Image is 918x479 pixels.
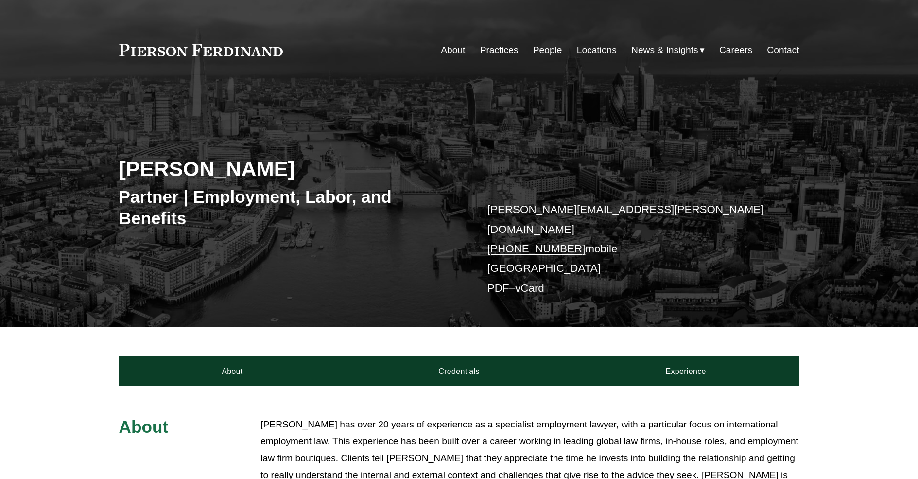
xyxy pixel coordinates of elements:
[577,41,617,59] a: Locations
[631,41,705,59] a: folder dropdown
[767,41,799,59] a: Contact
[487,243,586,255] a: [PHONE_NUMBER]
[480,41,519,59] a: Practices
[719,41,752,59] a: Careers
[487,282,509,294] a: PDF
[119,356,346,386] a: About
[119,417,169,436] span: About
[631,42,698,59] span: News & Insights
[487,200,771,298] p: mobile [GEOGRAPHIC_DATA] –
[119,186,459,229] h3: Partner | Employment, Labor, and Benefits
[441,41,465,59] a: About
[515,282,544,294] a: vCard
[119,156,459,181] h2: [PERSON_NAME]
[572,356,799,386] a: Experience
[346,356,572,386] a: Credentials
[487,203,764,235] a: [PERSON_NAME][EMAIL_ADDRESS][PERSON_NAME][DOMAIN_NAME]
[533,41,562,59] a: People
